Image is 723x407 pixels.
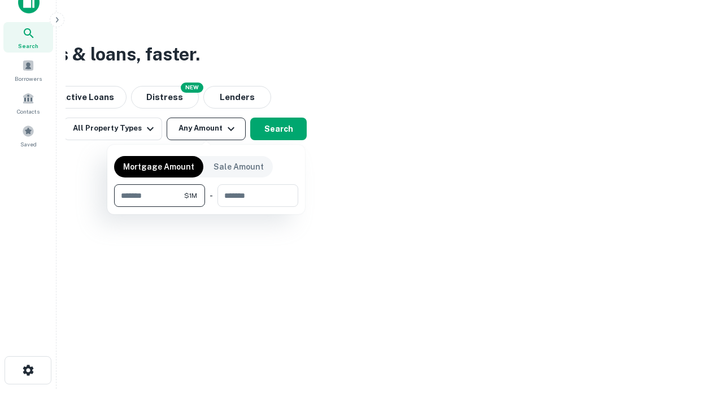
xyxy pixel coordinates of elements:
[214,161,264,173] p: Sale Amount
[123,161,194,173] p: Mortgage Amount
[210,184,213,207] div: -
[184,190,197,201] span: $1M
[667,317,723,371] iframe: Chat Widget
